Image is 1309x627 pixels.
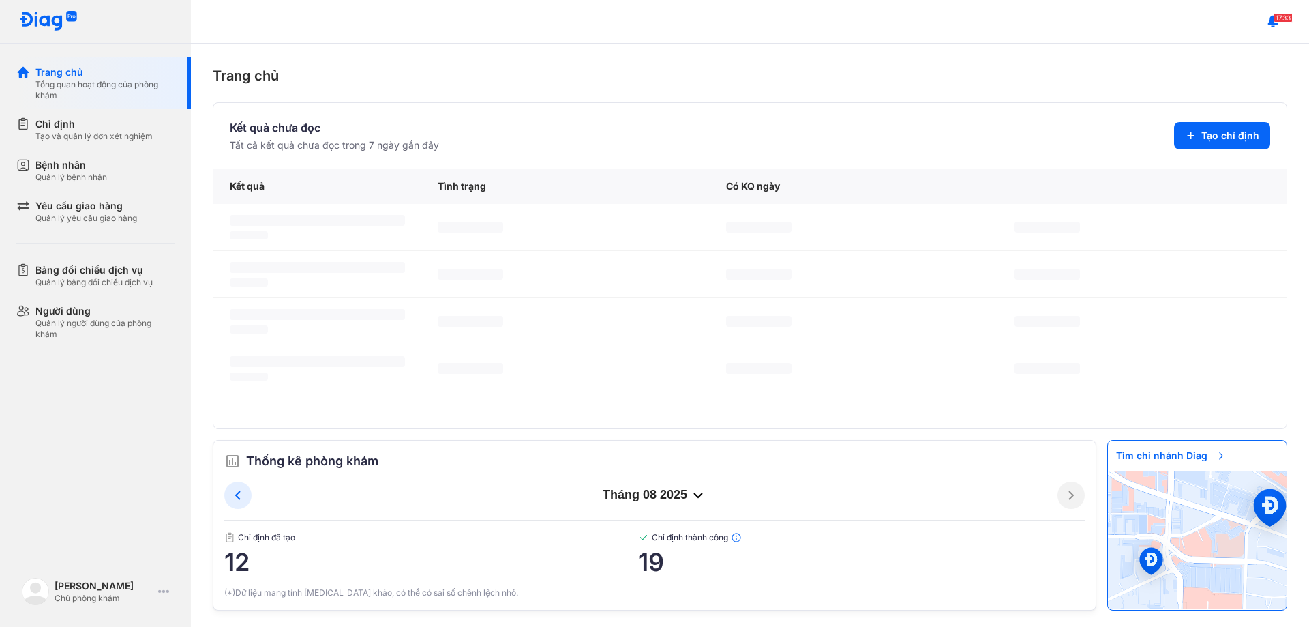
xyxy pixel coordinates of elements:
[438,222,503,233] span: ‌
[230,138,439,152] div: Tất cả kết quả chưa đọc trong 7 ngày gần đây
[726,269,792,280] span: ‌
[638,549,1085,576] span: 19
[252,487,1057,504] div: tháng 08 2025
[230,215,405,226] span: ‌
[55,593,153,604] div: Chủ phòng khám
[1014,222,1080,233] span: ‌
[1014,363,1080,374] span: ‌
[438,269,503,280] span: ‌
[246,452,378,471] span: Thống kê phòng khám
[731,532,742,543] img: info.7e716105.svg
[19,11,78,32] img: logo
[230,119,439,136] div: Kết quả chưa đọc
[1174,122,1270,149] button: Tạo chỉ định
[35,263,153,277] div: Bảng đối chiếu dịch vụ
[35,172,107,183] div: Quản lý bệnh nhân
[35,318,175,340] div: Quản lý người dùng của phòng khám
[230,309,405,320] span: ‌
[224,532,638,543] span: Chỉ định đã tạo
[638,532,649,543] img: checked-green.01cc79e0.svg
[22,578,49,605] img: logo
[224,453,241,469] img: order.5a6da16c.svg
[1108,441,1235,471] span: Tìm chi nhánh Diag
[726,222,792,233] span: ‌
[213,65,1287,86] div: Trang chủ
[35,65,175,79] div: Trang chủ
[1014,269,1080,280] span: ‌
[224,532,235,543] img: document.50c4cfd0.svg
[438,316,503,327] span: ‌
[35,213,137,224] div: Quản lý yêu cầu giao hàng
[35,199,137,213] div: Yêu cầu giao hàng
[35,158,107,172] div: Bệnh nhân
[1201,129,1259,143] span: Tạo chỉ định
[35,131,153,142] div: Tạo và quản lý đơn xét nghiệm
[638,532,1085,543] span: Chỉ định thành công
[230,373,268,381] span: ‌
[726,316,792,327] span: ‌
[224,587,1085,599] div: (*)Dữ liệu mang tính [MEDICAL_DATA] khảo, có thể có sai số chênh lệch nhỏ.
[35,117,153,131] div: Chỉ định
[35,79,175,101] div: Tổng quan hoạt động của phòng khám
[1274,13,1293,23] span: 1733
[1014,316,1080,327] span: ‌
[35,304,175,318] div: Người dùng
[230,356,405,367] span: ‌
[421,169,710,204] div: Tình trạng
[35,277,153,288] div: Quản lý bảng đối chiếu dịch vụ
[55,579,153,593] div: [PERSON_NAME]
[726,363,792,374] span: ‌
[224,549,638,576] span: 12
[230,278,268,287] span: ‌
[230,231,268,239] span: ‌
[710,169,998,204] div: Có KQ ngày
[230,262,405,273] span: ‌
[213,169,421,204] div: Kết quả
[438,363,503,374] span: ‌
[230,325,268,334] span: ‌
